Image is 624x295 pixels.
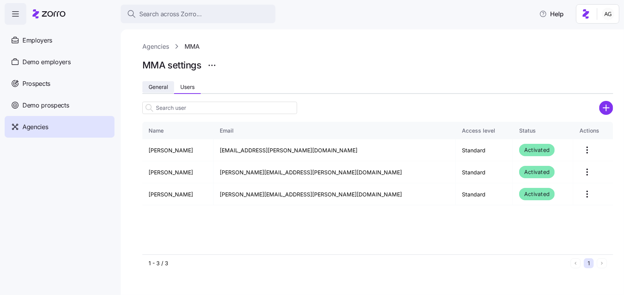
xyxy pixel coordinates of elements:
[597,258,607,268] button: Next page
[214,161,456,183] td: [PERSON_NAME][EMAIL_ADDRESS][PERSON_NAME][DOMAIN_NAME]
[519,126,567,135] div: Status
[524,167,550,177] span: Activated
[456,161,513,183] td: Standard
[462,126,506,135] div: Access level
[571,258,581,268] button: Previous page
[142,102,297,114] input: Search user
[180,84,195,90] span: Users
[22,79,50,89] span: Prospects
[456,183,513,205] td: Standard
[456,139,513,161] td: Standard
[214,139,456,161] td: [EMAIL_ADDRESS][PERSON_NAME][DOMAIN_NAME]
[5,116,115,138] a: Agencies
[185,42,200,51] a: MMA
[533,6,570,22] button: Help
[142,161,214,183] td: [PERSON_NAME]
[220,126,449,135] div: Email
[142,139,214,161] td: [PERSON_NAME]
[149,259,568,267] div: 1 - 3 / 3
[22,57,71,67] span: Demo employers
[214,183,456,205] td: [PERSON_NAME][EMAIL_ADDRESS][PERSON_NAME][DOMAIN_NAME]
[524,145,550,155] span: Activated
[584,258,594,268] button: 1
[142,183,214,205] td: [PERSON_NAME]
[22,101,69,110] span: Demo prospects
[5,51,115,73] a: Demo employers
[142,42,169,51] a: Agencies
[5,73,115,94] a: Prospects
[139,9,202,19] span: Search across Zorro...
[5,29,115,51] a: Employers
[22,36,52,45] span: Employers
[121,5,275,23] button: Search across Zorro...
[149,126,207,135] div: Name
[580,126,607,135] div: Actions
[149,84,168,90] span: General
[524,189,550,199] span: Activated
[22,122,48,132] span: Agencies
[539,9,564,19] span: Help
[142,59,201,71] h1: MMA settings
[599,101,613,115] svg: add icon
[602,8,614,20] img: 5fc55c57e0610270ad857448bea2f2d5
[5,94,115,116] a: Demo prospects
